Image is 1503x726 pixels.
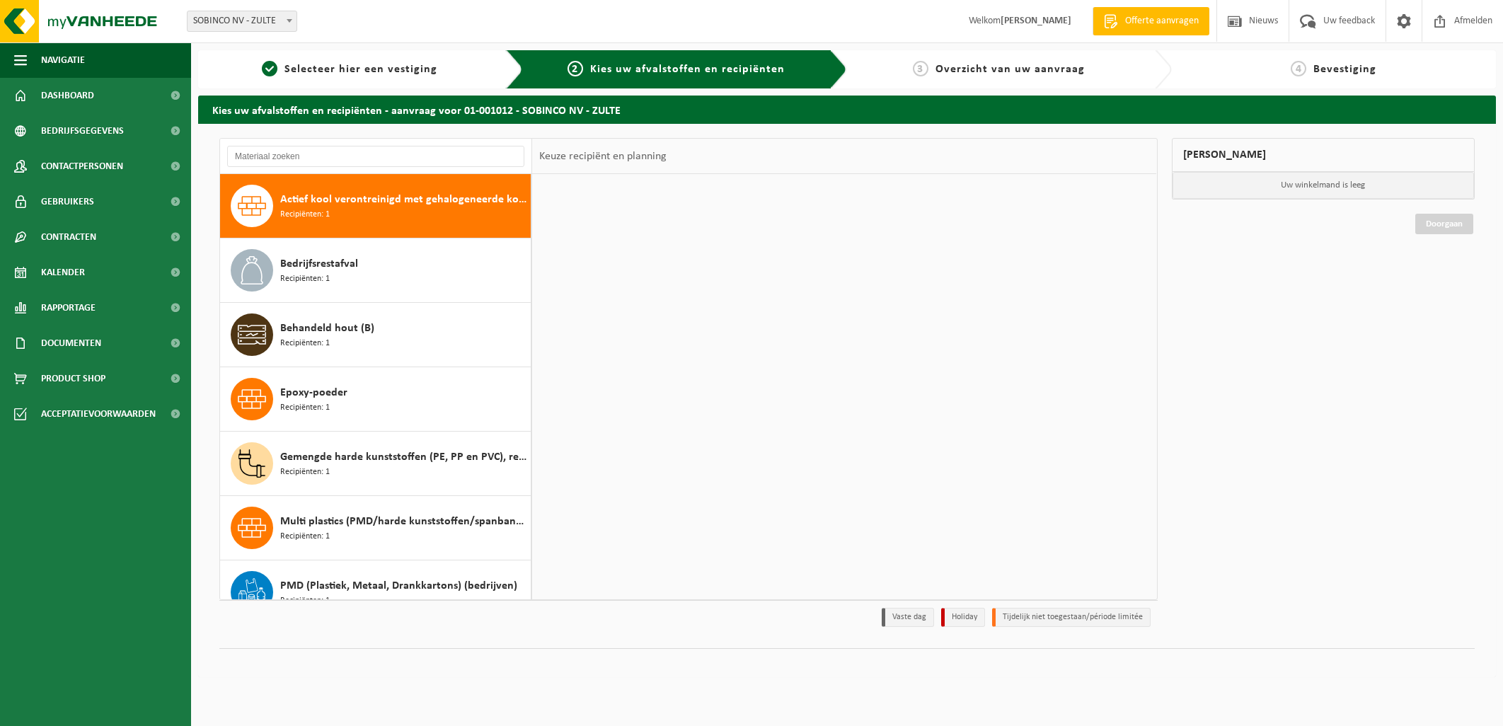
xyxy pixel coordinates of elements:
[280,272,330,286] span: Recipiënten: 1
[220,238,531,303] button: Bedrijfsrestafval Recipiënten: 1
[280,466,330,479] span: Recipiënten: 1
[280,384,347,401] span: Epoxy-poeder
[992,608,1151,627] li: Tijdelijk niet toegestaan/période limitée
[935,64,1085,75] span: Overzicht van uw aanvraag
[41,149,123,184] span: Contactpersonen
[1173,172,1475,199] p: Uw winkelmand is leeg
[280,191,527,208] span: Actief kool verontreinigd met gehalogeneerde koolwaterstoffen
[590,64,785,75] span: Kies uw afvalstoffen en recipiënten
[41,113,124,149] span: Bedrijfsgegevens
[220,432,531,496] button: Gemengde harde kunststoffen (PE, PP en PVC), recycleerbaar (industrieel) Recipiënten: 1
[1172,138,1475,172] div: [PERSON_NAME]
[227,146,524,167] input: Materiaal zoeken
[882,608,934,627] li: Vaste dag
[280,337,330,350] span: Recipiënten: 1
[1291,61,1306,76] span: 4
[568,61,583,76] span: 2
[7,695,236,726] iframe: chat widget
[284,64,437,75] span: Selecteer hier een vestiging
[1313,64,1376,75] span: Bevestiging
[280,513,527,530] span: Multi plastics (PMD/harde kunststoffen/spanbanden/EPS/folie naturel/folie gemengd)
[41,325,101,361] span: Documenten
[220,367,531,432] button: Epoxy-poeder Recipiënten: 1
[280,208,330,221] span: Recipiënten: 1
[941,608,985,627] li: Holiday
[280,530,330,543] span: Recipiënten: 1
[280,449,527,466] span: Gemengde harde kunststoffen (PE, PP en PVC), recycleerbaar (industrieel)
[41,290,96,325] span: Rapportage
[913,61,928,76] span: 3
[1122,14,1202,28] span: Offerte aanvragen
[220,174,531,238] button: Actief kool verontreinigd met gehalogeneerde koolwaterstoffen Recipiënten: 1
[532,139,674,174] div: Keuze recipiënt en planning
[220,496,531,560] button: Multi plastics (PMD/harde kunststoffen/spanbanden/EPS/folie naturel/folie gemengd) Recipiënten: 1
[41,219,96,255] span: Contracten
[41,78,94,113] span: Dashboard
[1415,214,1473,234] a: Doorgaan
[220,303,531,367] button: Behandeld hout (B) Recipiënten: 1
[280,320,374,337] span: Behandeld hout (B)
[220,560,531,625] button: PMD (Plastiek, Metaal, Drankkartons) (bedrijven) Recipiënten: 1
[280,255,358,272] span: Bedrijfsrestafval
[187,11,297,32] span: SOBINCO NV - ZULTE
[205,61,495,78] a: 1Selecteer hier een vestiging
[1093,7,1209,35] a: Offerte aanvragen
[41,361,105,396] span: Product Shop
[280,577,517,594] span: PMD (Plastiek, Metaal, Drankkartons) (bedrijven)
[280,401,330,415] span: Recipiënten: 1
[41,42,85,78] span: Navigatie
[1001,16,1071,26] strong: [PERSON_NAME]
[262,61,277,76] span: 1
[41,396,156,432] span: Acceptatievoorwaarden
[280,594,330,608] span: Recipiënten: 1
[41,255,85,290] span: Kalender
[188,11,296,31] span: SOBINCO NV - ZULTE
[198,96,1496,123] h2: Kies uw afvalstoffen en recipiënten - aanvraag voor 01-001012 - SOBINCO NV - ZULTE
[41,184,94,219] span: Gebruikers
